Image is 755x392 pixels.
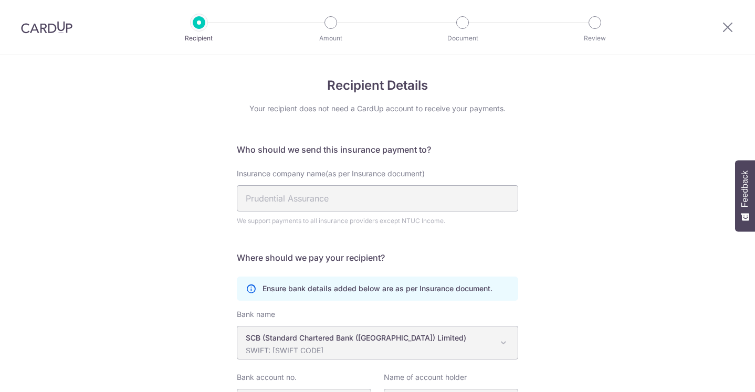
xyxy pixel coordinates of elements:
h4: Recipient Details [237,76,518,95]
div: We support payments to all insurance providers except NTUC Income. [237,216,518,226]
img: CardUp [21,21,72,34]
span: SCB (Standard Chartered Bank (Singapore) Limited) [237,326,518,359]
p: Document [424,33,501,44]
p: Amount [292,33,370,44]
p: Review [556,33,634,44]
p: Recipient [160,33,238,44]
h5: Who should we send this insurance payment to? [237,143,518,156]
h5: Where should we pay your recipient? [237,251,518,264]
span: Feedback [740,171,750,207]
p: SCB (Standard Chartered Bank ([GEOGRAPHIC_DATA]) Limited) [246,333,492,343]
button: Feedback - Show survey [735,160,755,231]
label: Bank account no. [237,372,297,383]
span: SCB (Standard Chartered Bank (Singapore) Limited) [237,326,518,359]
span: Insurance company name(as per Insurance document) [237,169,425,178]
label: Bank name [237,309,275,320]
label: Name of account holder [384,372,467,383]
p: Ensure bank details added below are as per Insurance document. [263,283,492,294]
div: Your recipient does not need a CardUp account to receive your payments. [237,103,518,114]
p: SWIFT: [SWIFT_CODE] [246,345,492,356]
